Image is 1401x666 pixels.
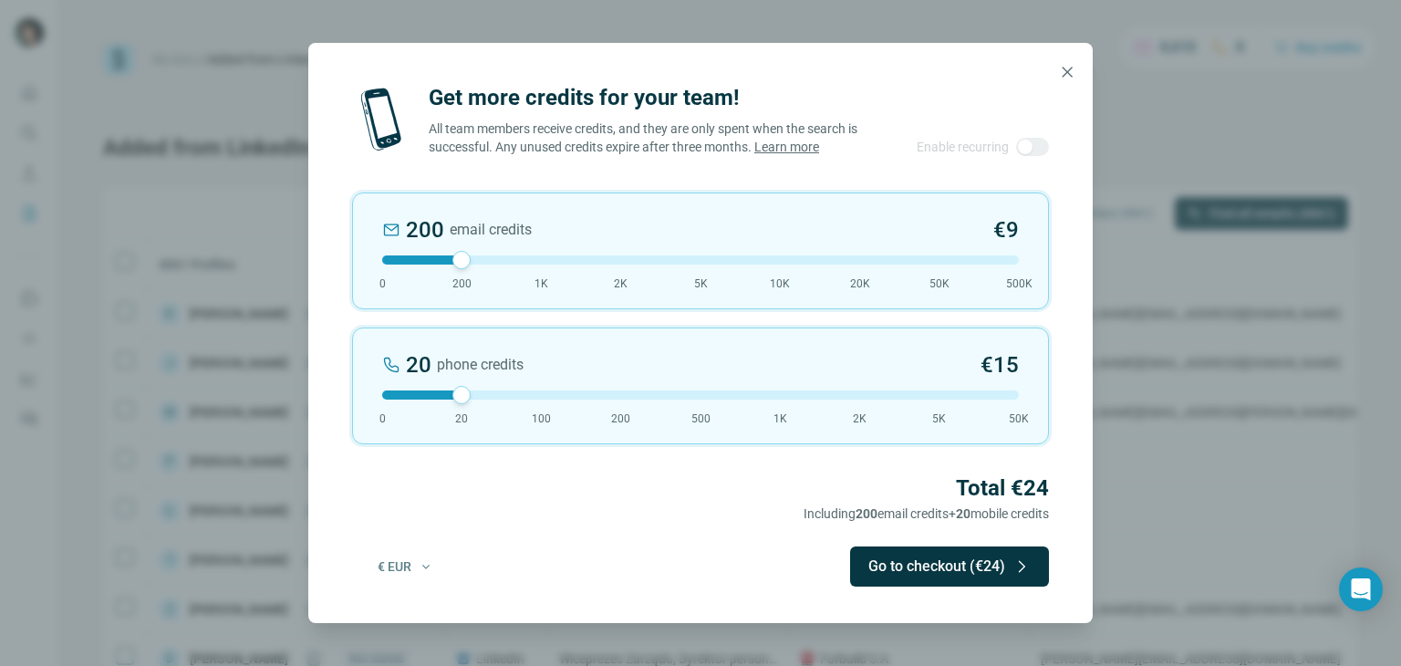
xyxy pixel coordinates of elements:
span: 2K [853,411,867,427]
span: 1K [773,411,787,427]
span: phone credits [437,354,524,376]
span: 50K [929,276,950,292]
button: € EUR [365,550,446,583]
button: Go to checkout (€24) [850,546,1049,587]
span: 200 [611,411,630,427]
span: 200 [856,506,877,521]
span: Including email credits + mobile credits [804,506,1049,521]
span: 0 [379,411,386,427]
span: 1K [534,276,548,292]
div: Open Intercom Messenger [1339,567,1383,611]
span: 500 [691,411,711,427]
div: 200 [406,215,444,245]
span: 50K [1009,411,1029,427]
span: 200 [452,276,472,292]
div: 20 [406,350,431,380]
span: 5K [694,276,708,292]
span: 2K [614,276,628,292]
span: email credits [450,219,532,241]
span: 0 [379,276,386,292]
span: 10K [770,276,790,292]
span: 20 [455,411,468,427]
p: All team members receive credits, and they are only spent when the search is successful. Any unus... [429,120,858,156]
span: 5K [932,411,946,427]
span: €9 [993,215,1019,245]
h2: Total €24 [352,473,1049,503]
a: Learn more [754,140,819,154]
span: 20 [956,506,970,521]
span: 20K [850,276,870,292]
span: 500K [1006,276,1033,292]
span: 100 [532,411,551,427]
span: €15 [981,350,1019,380]
img: mobile-phone [352,83,410,156]
span: Enable recurring [917,138,1009,156]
